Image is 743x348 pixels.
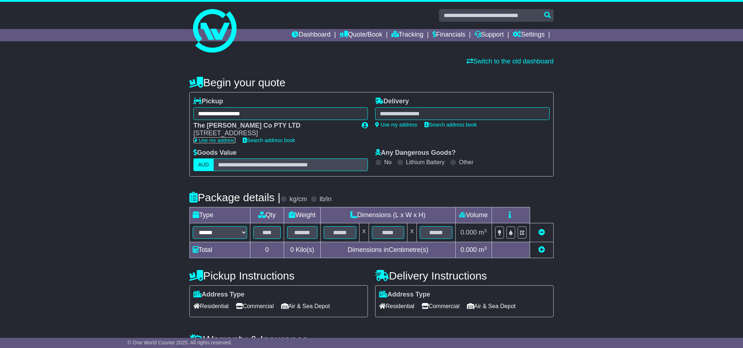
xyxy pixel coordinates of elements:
[375,149,456,157] label: Any Dangerous Goods?
[359,223,369,242] td: x
[284,242,321,258] td: Kilo(s)
[424,122,477,128] a: Search address book
[193,291,245,299] label: Address Type
[406,159,445,166] label: Lithium Battery
[193,158,214,171] label: AUD
[189,270,368,282] h4: Pickup Instructions
[455,207,492,223] td: Volume
[467,58,554,65] a: Switch to the old dashboard
[243,137,295,143] a: Search address book
[475,29,504,41] a: Support
[460,246,477,253] span: 0.000
[250,207,284,223] td: Qty
[127,340,232,345] span: © One World Courier 2025. All rights reserved.
[379,301,414,312] span: Residential
[484,245,487,251] sup: 3
[484,228,487,233] sup: 3
[460,229,477,236] span: 0.000
[479,246,487,253] span: m
[407,223,417,242] td: x
[290,195,307,203] label: kg/cm
[375,122,417,128] a: Use my address
[189,333,554,345] h4: Warranty & Insurance
[193,98,223,105] label: Pickup
[236,301,274,312] span: Commercial
[538,229,545,236] a: Remove this item
[190,242,250,258] td: Total
[432,29,465,41] a: Financials
[190,207,250,223] td: Type
[513,29,545,41] a: Settings
[284,207,321,223] td: Weight
[538,246,545,253] a: Add new item
[193,129,354,137] div: [STREET_ADDRESS]
[193,122,354,130] div: The [PERSON_NAME] Co PTY LTD
[320,207,455,223] td: Dimensions (L x W x H)
[467,301,516,312] span: Air & Sea Depot
[189,76,554,88] h4: Begin your quote
[320,242,455,258] td: Dimensions in Centimetre(s)
[459,159,473,166] label: Other
[193,137,235,143] a: Use my address
[193,301,229,312] span: Residential
[340,29,382,41] a: Quote/Book
[320,195,332,203] label: lb/in
[292,29,331,41] a: Dashboard
[384,159,391,166] label: No
[189,191,280,203] h4: Package details |
[422,301,459,312] span: Commercial
[250,242,284,258] td: 0
[193,149,237,157] label: Goods Value
[375,98,409,105] label: Delivery
[281,301,330,312] span: Air & Sea Depot
[379,291,430,299] label: Address Type
[290,246,294,253] span: 0
[391,29,423,41] a: Tracking
[375,270,554,282] h4: Delivery Instructions
[479,229,487,236] span: m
